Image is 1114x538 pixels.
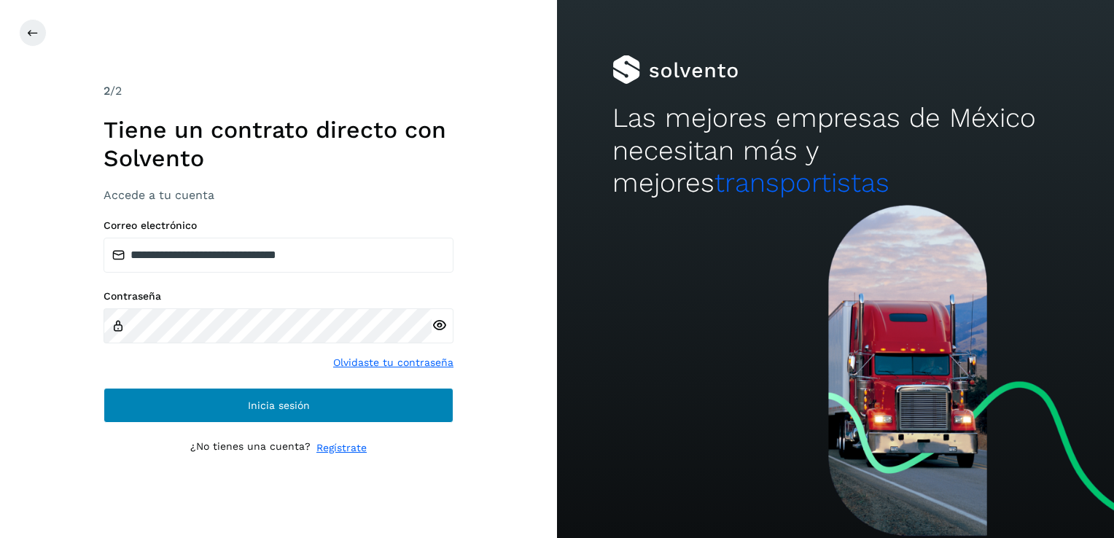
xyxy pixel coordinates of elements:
span: transportistas [714,167,889,198]
label: Contraseña [104,290,453,303]
label: Correo electrónico [104,219,453,232]
a: Olvidaste tu contraseña [333,355,453,370]
span: 2 [104,84,110,98]
h2: Las mejores empresas de México necesitan más y mejores [612,102,1058,199]
button: Inicia sesión [104,388,453,423]
span: Inicia sesión [248,400,310,410]
p: ¿No tienes una cuenta? [190,440,311,456]
h3: Accede a tu cuenta [104,188,453,202]
h1: Tiene un contrato directo con Solvento [104,116,453,172]
a: Regístrate [316,440,367,456]
div: /2 [104,82,453,100]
